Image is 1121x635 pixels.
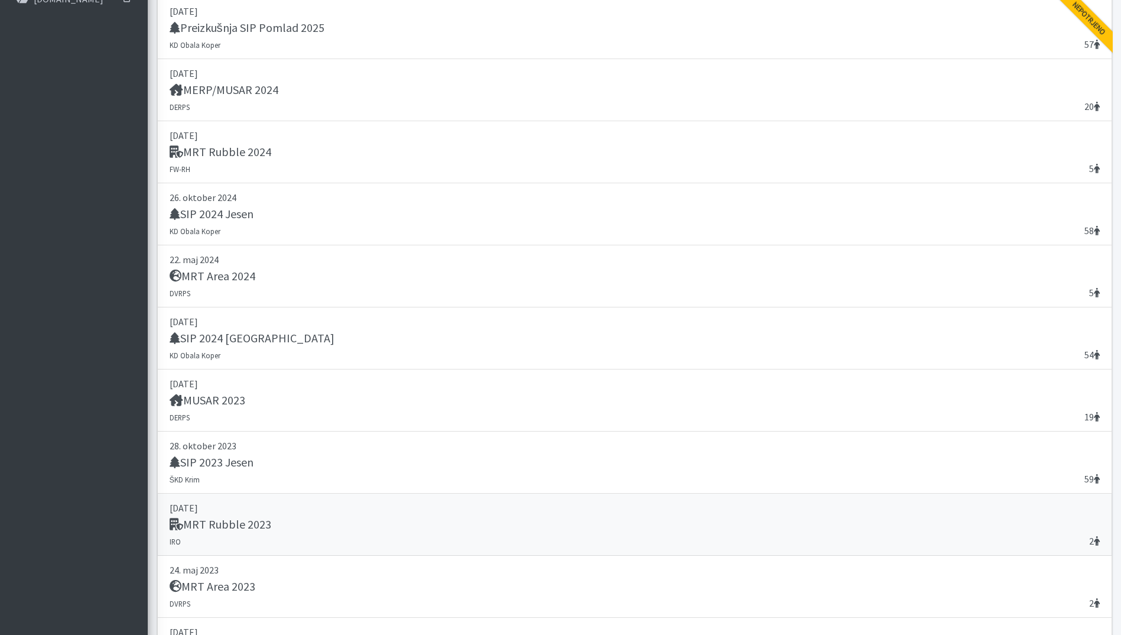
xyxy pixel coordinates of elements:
h5: MRT Area 2024 [170,269,255,283]
p: [DATE] [170,377,1100,391]
p: [DATE] [170,501,1100,515]
small: DERPS [170,102,190,112]
p: [DATE] [170,4,1100,18]
h5: MRT Area 2023 [170,579,255,594]
a: [DATE] MRT Rubble 2023 2 IRO [157,494,1112,556]
a: [DATE] MUSAR 2023 19 DERPS [157,370,1112,432]
a: 28. oktober 2023 SIP 2023 Jesen 59 ŠKD Krim [157,432,1112,494]
small: IRO [170,537,181,546]
h5: SIP 2024 [GEOGRAPHIC_DATA] [170,331,334,345]
small: KD Obala Koper [170,40,220,50]
span: 5 [1089,161,1100,176]
p: 22. maj 2024 [170,252,1100,267]
span: 20 [1084,99,1100,114]
h5: MRT Rubble 2024 [170,145,271,159]
a: 22. maj 2024 MRT Area 2024 5 DVRPS [157,245,1112,307]
span: 2 [1089,596,1100,610]
span: 2 [1089,534,1100,548]
a: [DATE] MERP/MUSAR 2024 20 DERPS [157,59,1112,121]
span: 58 [1084,223,1100,238]
small: KD Obala Koper [170,351,220,360]
p: 26. oktober 2024 [170,190,1100,205]
span: 5 [1089,286,1100,300]
small: FW-RH [170,164,190,174]
a: 26. oktober 2024 SIP 2024 Jesen 58 KD Obala Koper [157,183,1112,245]
a: 24. maj 2023 MRT Area 2023 2 DVRPS [157,556,1112,618]
h5: MERP/MUSAR 2024 [170,83,278,97]
a: [DATE] MRT Rubble 2024 5 FW-RH [157,121,1112,183]
small: ŠKD Krim [170,475,200,484]
small: KD Obala Koper [170,226,220,236]
p: 24. maj 2023 [170,563,1100,577]
span: 54 [1084,348,1100,362]
h5: Preizkušnja SIP Pomlad 2025 [170,21,324,35]
p: [DATE] [170,128,1100,142]
small: DERPS [170,413,190,422]
span: 59 [1084,472,1100,486]
p: 28. oktober 2023 [170,439,1100,453]
h5: MRT Rubble 2023 [170,517,271,532]
small: DVRPS [170,599,190,608]
h5: SIP 2024 Jesen [170,207,254,221]
span: 19 [1084,410,1100,424]
p: [DATE] [170,315,1100,329]
h5: SIP 2023 Jesen [170,455,254,469]
p: [DATE] [170,66,1100,80]
a: [DATE] SIP 2024 [GEOGRAPHIC_DATA] 54 KD Obala Koper [157,307,1112,370]
small: DVRPS [170,289,190,298]
h5: MUSAR 2023 [170,393,245,407]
